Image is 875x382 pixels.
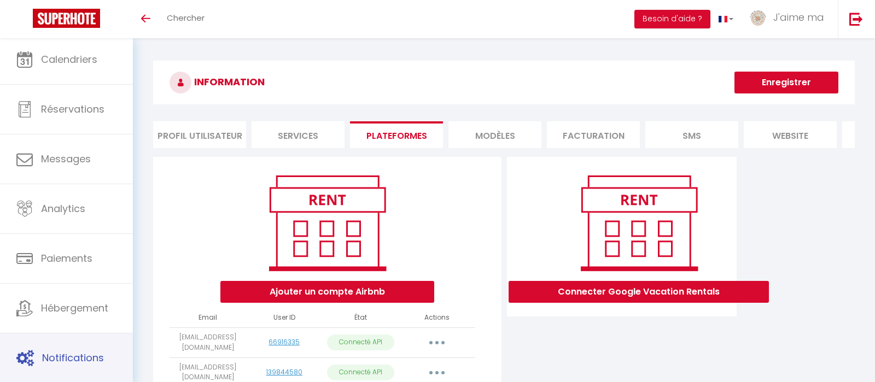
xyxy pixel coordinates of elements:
span: Réservations [41,102,104,116]
span: Paiements [41,251,92,265]
span: Analytics [41,202,85,215]
li: Services [252,121,345,148]
button: Besoin d'aide ? [634,10,710,28]
span: Calendriers [41,52,97,66]
td: [EMAIL_ADDRESS][DOMAIN_NAME] [170,327,246,357]
img: ... [750,10,766,26]
p: Connecté API [327,365,395,380]
li: Profil Utilisateur [153,121,246,148]
li: MODÈLES [448,121,541,148]
img: rent.png [569,171,709,275]
span: Notifications [42,351,104,365]
img: logout [849,12,863,26]
p: Connecté API [327,334,395,350]
li: Plateformes [350,121,443,148]
img: Super Booking [33,9,100,28]
h3: INFORMATION [153,61,855,104]
a: 66916335 [269,337,300,346]
img: rent.png [258,171,397,275]
li: Facturation [547,121,640,148]
span: Hébergement [41,301,108,315]
th: User ID [246,308,323,327]
li: SMS [645,121,738,148]
span: J'aime ma [773,10,824,24]
a: 139844580 [266,367,302,377]
th: Email [170,308,246,327]
li: website [744,121,837,148]
th: État [323,308,399,327]
span: Messages [41,152,91,166]
button: Ajouter un compte Airbnb [220,281,434,303]
button: Enregistrer [734,72,838,93]
th: Actions [399,308,475,327]
button: Connecter Google Vacation Rentals [509,281,769,303]
span: Chercher [167,12,205,23]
